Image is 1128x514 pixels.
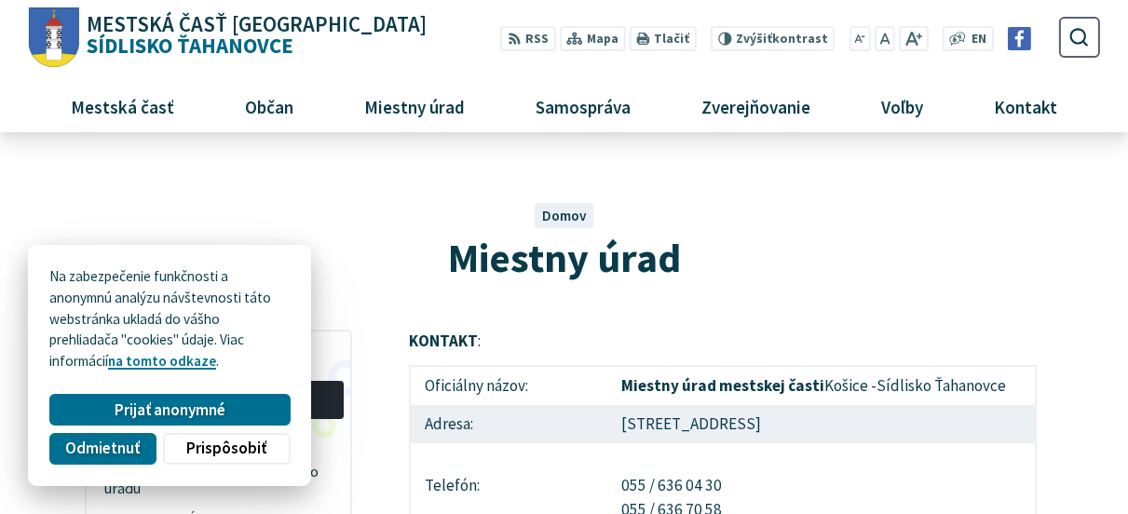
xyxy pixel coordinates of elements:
[587,30,618,49] span: Mapa
[874,81,930,131] span: Voľby
[849,26,872,51] button: Zmenšiť veľkosť písma
[711,26,835,51] button: Zvýšiťkontrast
[528,81,637,131] span: Samospráva
[736,32,828,47] span: kontrast
[621,475,722,495] a: 055 / 636 04 30
[542,207,587,224] a: Domov
[28,7,79,68] img: Prejsť na domovskú stránku
[79,14,427,57] span: Sídlisko Ťahanovce
[654,32,689,47] span: Tlačiť
[238,81,300,131] span: Občan
[607,366,1037,405] td: Košice -Sídlisko Ťahanovce
[410,366,607,405] td: Oficiálny názov:
[673,81,839,131] a: Zverejňovanie
[28,7,426,68] a: Logo Sídlisko Ťahanovce, prejsť na domovskú stránku.
[43,81,203,131] a: Mestská časť
[736,31,772,47] span: Zvýšiť
[49,394,290,426] button: Prijať anonymné
[87,14,427,35] span: Mestská časť [GEOGRAPHIC_DATA]
[986,81,1064,131] span: Kontakt
[629,26,696,51] button: Tlačiť
[409,331,478,351] strong: KONTAKT
[500,26,555,51] a: RSS
[336,81,494,131] a: Miestny úrad
[115,400,225,420] span: Prijať anonymné
[49,433,156,465] button: Odmietnuť
[186,439,266,458] span: Prispôsobiť
[694,81,817,131] span: Zverejňovanie
[508,81,659,131] a: Samospráva
[621,375,824,396] strong: Miestny úrad mestskej časti
[217,81,322,131] a: Občan
[65,439,140,458] span: Odmietnuť
[972,30,986,49] span: EN
[409,330,1038,354] p: :
[1008,27,1031,50] img: Prejsť na Facebook stránku
[966,30,991,49] a: EN
[525,30,549,49] span: RSS
[63,81,181,131] span: Mestská časť
[357,81,471,131] span: Miestny úrad
[49,266,290,372] p: Na zabezpečenie funkčnosti a anonymnú analýzu návštevnosti táto webstránka ukladá do vášho prehli...
[410,405,607,443] td: Adresa:
[448,232,681,283] span: Miestny úrad
[853,81,952,131] a: Voľby
[108,352,216,370] a: na tomto odkaze
[607,405,1037,443] td: [STREET_ADDRESS]
[966,81,1086,131] a: Kontakt
[163,433,290,465] button: Prispôsobiť
[559,26,625,51] a: Mapa
[875,26,895,51] button: Nastaviť pôvodnú veľkosť písma
[899,26,928,51] button: Zväčšiť veľkosť písma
